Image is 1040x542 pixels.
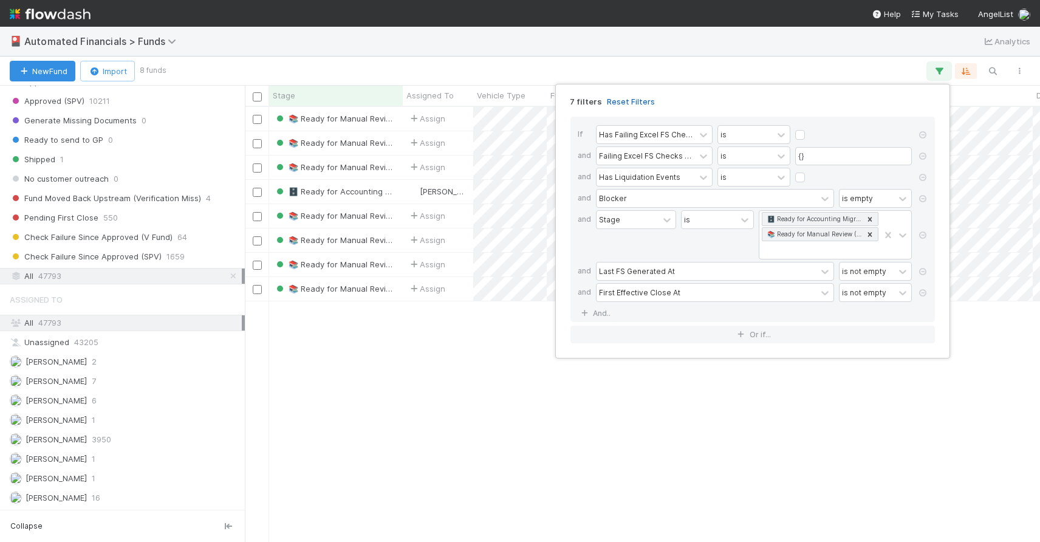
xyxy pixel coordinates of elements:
[764,213,863,225] div: 🗄️ Ready for Accounting Migration (SPVs)
[578,146,596,168] div: and
[842,287,886,298] div: is not empty
[578,210,596,262] div: and
[599,150,693,161] div: Failing Excel FS Checks Context
[578,125,596,146] div: If
[684,214,690,225] div: is
[720,129,727,140] div: is
[599,129,693,140] div: Has Failing Excel FS Checks
[599,214,620,225] div: Stage
[570,97,602,107] span: 7 filters
[578,262,596,283] div: and
[842,193,873,204] div: is empty
[578,283,596,304] div: and
[578,168,596,189] div: and
[599,171,680,182] div: Has Liquidation Events
[570,326,935,343] button: Or if...
[720,171,727,182] div: is
[578,189,596,210] div: and
[607,97,655,107] a: Reset Filters
[578,304,616,322] a: And..
[599,287,680,298] div: First Effective Close At
[764,228,863,241] div: 📚 Ready for Manual Review (SPVs)
[599,193,627,204] div: Blocker
[599,266,675,276] div: Last FS Generated At
[720,150,727,161] div: is
[842,266,886,276] div: is not empty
